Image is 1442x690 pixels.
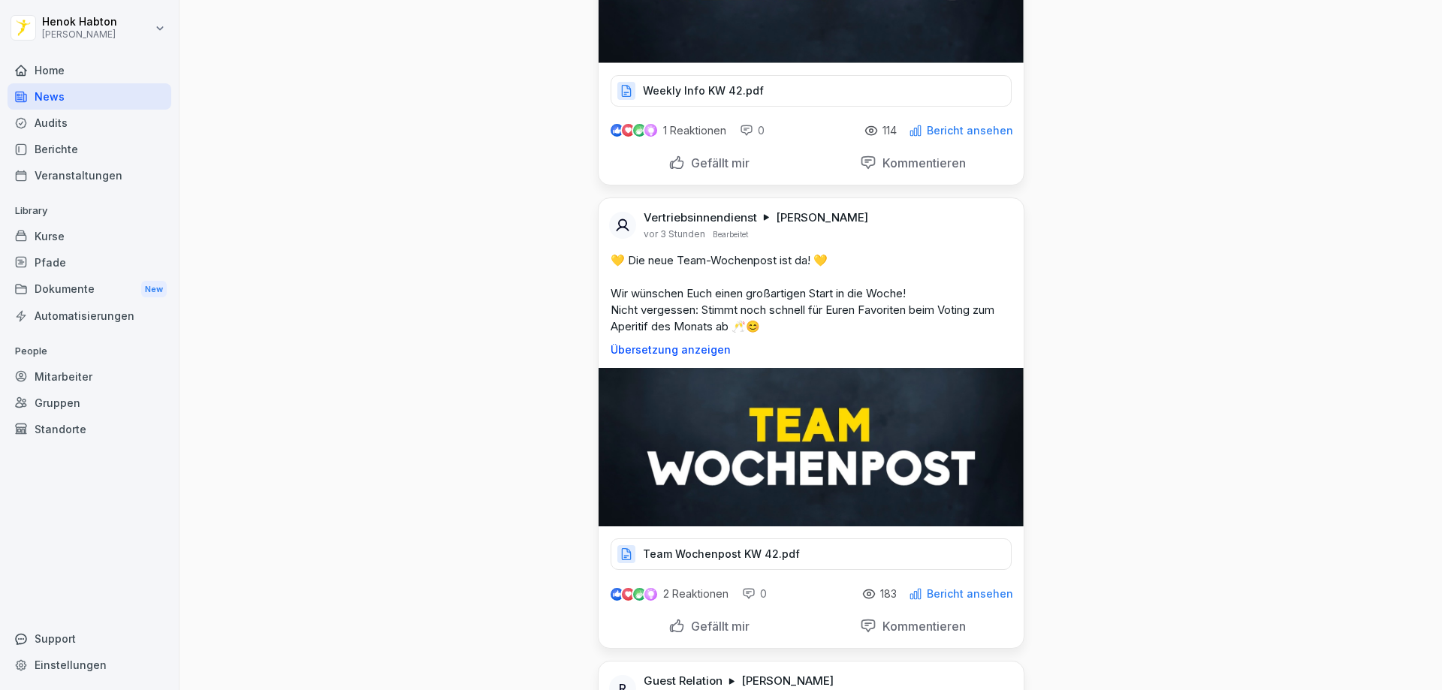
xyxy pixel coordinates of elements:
p: vor 3 Stunden [644,228,705,240]
a: Kurse [8,223,171,249]
img: celebrate [633,124,646,137]
div: Support [8,625,171,652]
p: 114 [882,125,897,137]
p: 183 [880,588,897,600]
p: 2 Reaktionen [663,588,729,600]
a: News [8,83,171,110]
p: 1 Reaktionen [663,125,726,137]
a: Audits [8,110,171,136]
img: celebrate [633,588,646,601]
div: 0 [742,586,767,601]
img: itbev4jmiwke9alvgx05ez1k.png [599,368,1024,526]
p: People [8,339,171,363]
p: Bericht ansehen [927,588,1013,600]
p: Weekly Info KW 42.pdf [643,83,764,98]
p: Bearbeitet [713,228,748,240]
p: [PERSON_NAME] [741,673,834,688]
a: Einstellungen [8,652,171,678]
div: Dokumente [8,276,171,303]
div: New [141,281,167,298]
img: love [623,125,634,136]
a: Veranstaltungen [8,162,171,188]
p: Kommentieren [876,155,966,170]
a: Berichte [8,136,171,162]
p: Vertriebsinnendienst [644,210,757,225]
a: Automatisierungen [8,303,171,329]
p: Guest Relation [644,673,723,688]
a: Pfade [8,249,171,276]
a: Mitarbeiter [8,363,171,390]
p: Library [8,199,171,223]
p: Übersetzung anzeigen [611,344,1012,356]
a: Home [8,57,171,83]
p: Bericht ansehen [927,125,1013,137]
p: Henok Habton [42,16,117,29]
img: inspiring [644,124,657,137]
p: [PERSON_NAME] [776,210,868,225]
p: [PERSON_NAME] [42,29,117,40]
a: Gruppen [8,390,171,416]
img: like [611,588,623,600]
a: Team Wochenpost KW 42.pdf [611,551,1012,566]
div: 0 [740,123,765,138]
a: Standorte [8,416,171,442]
a: DokumenteNew [8,276,171,303]
p: 💛 Die neue Team-Wochenpost ist da! 💛 Wir wünschen Euch einen großartigen Start in die Woche! Nich... [611,252,1012,335]
img: love [623,589,634,600]
a: Weekly Info KW 42.pdf [611,88,1012,103]
img: inspiring [644,587,657,601]
p: Gefällt mir [685,619,750,634]
img: like [611,125,623,137]
p: Team Wochenpost KW 42.pdf [643,547,800,562]
p: Gefällt mir [685,155,750,170]
p: Kommentieren [876,619,966,634]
